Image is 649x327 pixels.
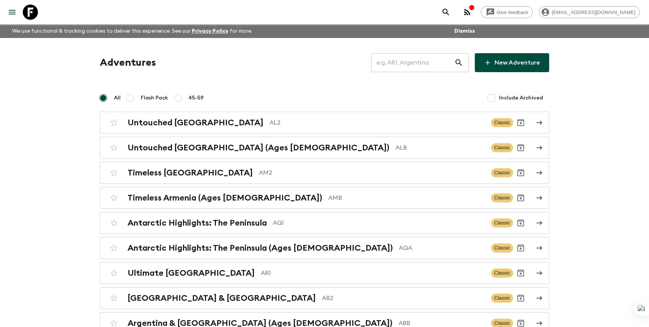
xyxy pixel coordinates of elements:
[100,237,549,259] a: Antarctic Highlights: The Peninsula (Ages [DEMOGRAPHIC_DATA])AQAClassicArchive
[128,218,267,228] h2: Antarctic Highlights: The Peninsula
[114,94,121,102] span: All
[491,294,513,303] span: Classic
[100,212,549,234] a: Antarctic Highlights: The PeninsulaAQ1ClassicArchive
[452,26,477,36] button: Dismiss
[141,94,168,102] span: Flash Pack
[100,137,549,159] a: Untouched [GEOGRAPHIC_DATA] (Ages [DEMOGRAPHIC_DATA])ALBClassicArchive
[395,143,485,152] p: ALB
[128,118,263,128] h2: Untouched [GEOGRAPHIC_DATA]
[269,118,485,127] p: AL2
[128,193,322,203] h2: Timeless Armenia (Ages [DEMOGRAPHIC_DATA])
[128,268,255,278] h2: Ultimate [GEOGRAPHIC_DATA]
[273,218,485,227] p: AQ1
[128,243,393,253] h2: Antarctic Highlights: The Peninsula (Ages [DEMOGRAPHIC_DATA])
[192,28,228,34] a: Privacy Policy
[9,24,255,38] p: We use functional & tracking cookies to deliver this experience. See our for more.
[481,6,533,18] a: Give feedback
[491,118,513,127] span: Classic
[328,193,485,202] p: AMB
[491,168,513,177] span: Classic
[491,243,513,253] span: Classic
[513,265,528,281] button: Archive
[513,240,528,256] button: Archive
[322,294,485,303] p: AB2
[491,269,513,278] span: Classic
[548,9,640,15] span: [EMAIL_ADDRESS][DOMAIN_NAME]
[100,187,549,209] a: Timeless Armenia (Ages [DEMOGRAPHIC_DATA])AMBClassicArchive
[513,115,528,130] button: Archive
[259,168,485,177] p: AM2
[399,243,485,253] p: AQA
[491,218,513,227] span: Classic
[493,9,532,15] span: Give feedback
[188,94,204,102] span: 45-59
[513,140,528,155] button: Archive
[128,293,316,303] h2: [GEOGRAPHIC_DATA] & [GEOGRAPHIC_DATA]
[261,269,485,278] p: AR1
[513,165,528,180] button: Archive
[128,143,389,153] h2: Untouched [GEOGRAPHIC_DATA] (Ages [DEMOGRAPHIC_DATA])
[100,262,549,284] a: Ultimate [GEOGRAPHIC_DATA]AR1ClassicArchive
[513,291,528,306] button: Archive
[100,162,549,184] a: Timeless [GEOGRAPHIC_DATA]AM2ClassicArchive
[513,215,528,231] button: Archive
[491,143,513,152] span: Classic
[539,6,640,18] div: [EMAIL_ADDRESS][DOMAIN_NAME]
[513,190,528,205] button: Archive
[100,287,549,309] a: [GEOGRAPHIC_DATA] & [GEOGRAPHIC_DATA]AB2ClassicArchive
[499,94,543,102] span: Include Archived
[5,5,20,20] button: menu
[128,168,253,178] h2: Timeless [GEOGRAPHIC_DATA]
[371,52,454,73] input: e.g. AR1, Argentina
[100,112,549,134] a: Untouched [GEOGRAPHIC_DATA]AL2ClassicArchive
[491,193,513,202] span: Classic
[100,55,156,70] h1: Adventures
[438,5,454,20] button: search adventures
[475,53,549,72] a: New Adventure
